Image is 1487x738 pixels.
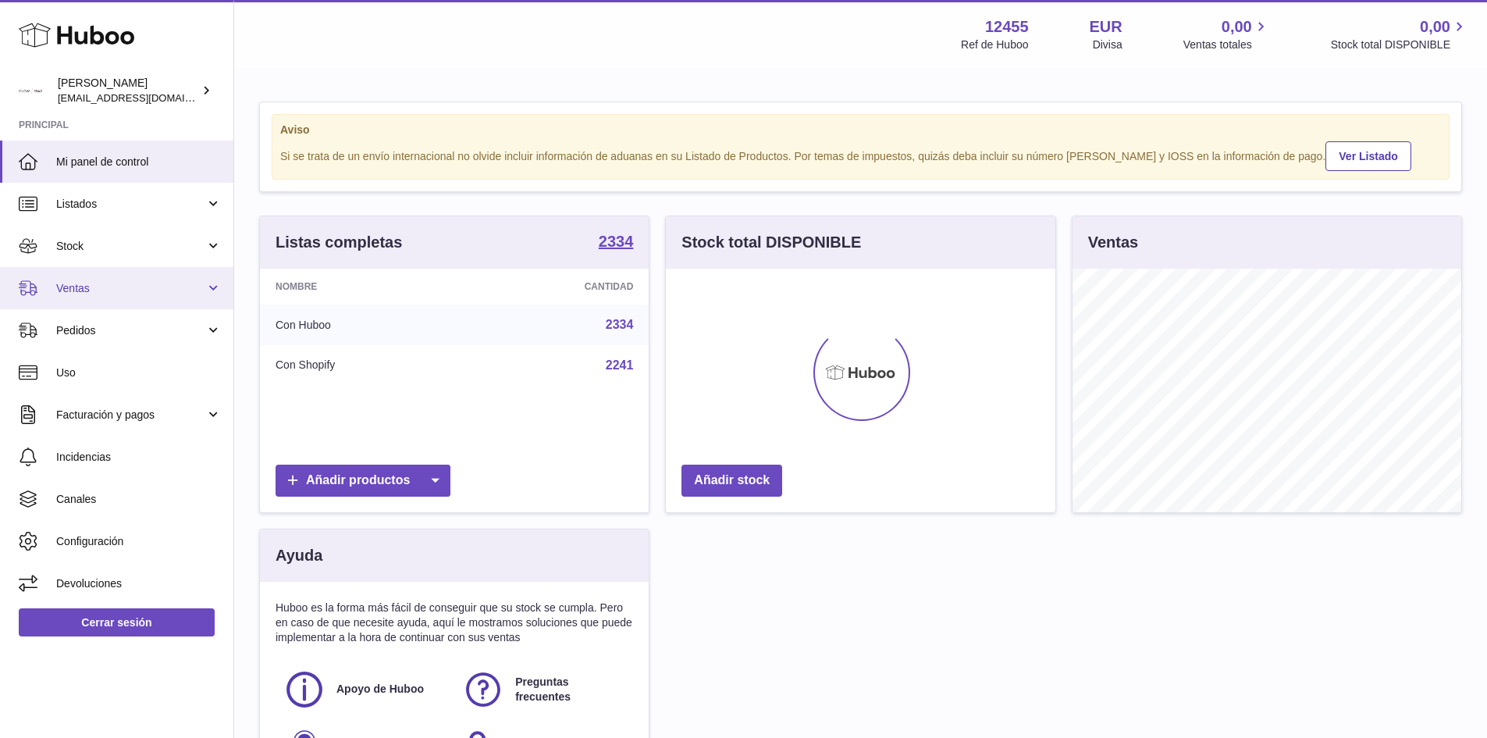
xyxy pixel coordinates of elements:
span: Incidencias [56,450,222,465]
th: Cantidad [467,269,649,305]
td: Con Shopify [260,345,467,386]
h3: Stock total DISPONIBLE [681,232,861,253]
span: Configuración [56,534,222,549]
a: Apoyo de Huboo [283,668,446,711]
h3: Ayuda [276,545,322,566]
div: Si se trata de un envío internacional no olvide incluir información de aduanas en su Listado de P... [280,139,1441,171]
th: Nombre [260,269,467,305]
a: 2241 [606,358,634,372]
a: Cerrar sesión [19,608,215,636]
td: Con Huboo [260,305,467,345]
strong: 12455 [985,16,1029,37]
p: Huboo es la forma más fácil de conseguir que su stock se cumpla. Pero en caso de que necesite ayu... [276,601,633,645]
span: Stock [56,239,205,254]
span: Devoluciones [56,576,222,591]
span: 0,00 [1222,16,1252,37]
span: Pedidos [56,323,205,338]
span: Apoyo de Huboo [336,682,424,697]
span: Preguntas frecuentes [515,675,624,704]
strong: EUR [1090,16,1122,37]
a: Añadir stock [681,465,782,497]
span: Canales [56,492,222,507]
a: Ver Listado [1325,141,1411,171]
h3: Listas completas [276,232,402,253]
span: 0,00 [1420,16,1450,37]
span: [EMAIL_ADDRESS][DOMAIN_NAME] [58,91,229,104]
span: Facturación y pagos [56,408,205,422]
span: Listados [56,197,205,212]
span: Stock total DISPONIBLE [1331,37,1468,52]
a: Preguntas frecuentes [462,668,625,711]
a: 2334 [599,234,634,252]
img: pedidos@glowrias.com [19,79,42,102]
h3: Ventas [1088,232,1138,253]
div: Divisa [1093,37,1122,52]
a: 0,00 Stock total DISPONIBLE [1331,16,1468,52]
span: Uso [56,365,222,380]
a: 0,00 Ventas totales [1183,16,1270,52]
strong: 2334 [599,234,634,249]
a: Añadir productos [276,465,450,497]
div: [PERSON_NAME] [58,76,198,105]
span: Ventas totales [1183,37,1270,52]
a: 2334 [606,318,634,331]
span: Ventas [56,281,205,296]
div: Ref de Huboo [961,37,1028,52]
strong: Aviso [280,123,1441,137]
span: Mi panel de control [56,155,222,169]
